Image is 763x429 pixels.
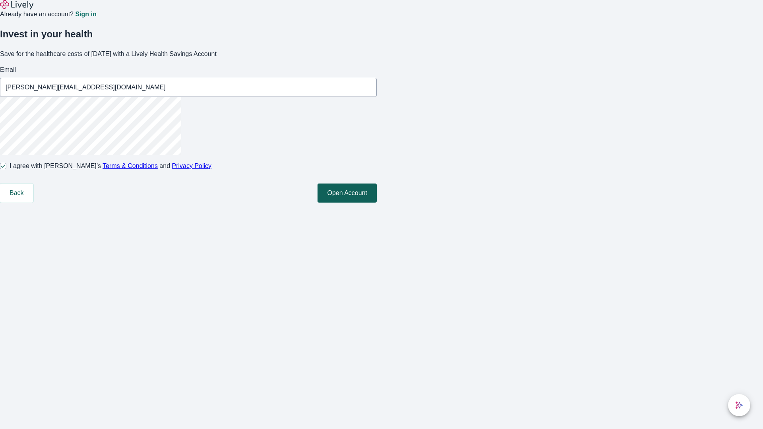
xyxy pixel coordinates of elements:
[728,394,750,416] button: chat
[318,184,377,203] button: Open Account
[172,162,212,169] a: Privacy Policy
[103,162,158,169] a: Terms & Conditions
[735,401,743,409] svg: Lively AI Assistant
[10,161,211,171] span: I agree with [PERSON_NAME]’s and
[75,11,96,17] a: Sign in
